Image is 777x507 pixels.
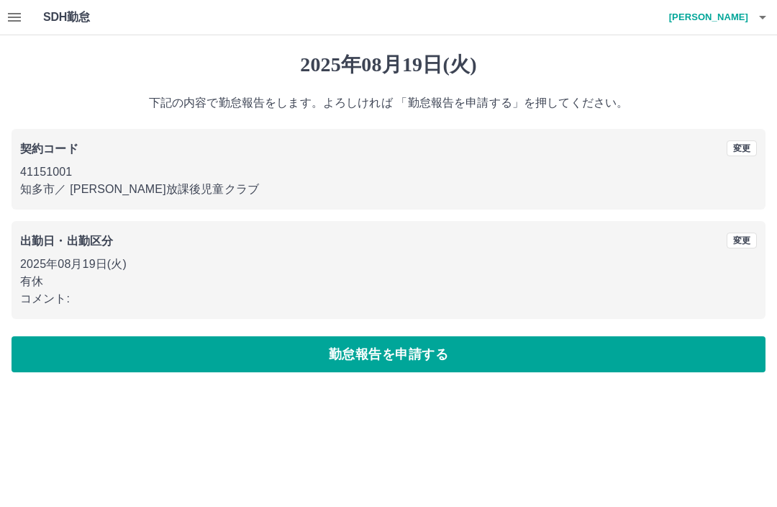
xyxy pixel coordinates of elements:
p: コメント: [20,290,757,308]
p: 41151001 [20,163,757,181]
b: 契約コード [20,143,78,155]
h1: 2025年08月19日(火) [12,53,765,77]
b: 出勤日・出勤区分 [20,235,113,247]
p: 有休 [20,273,757,290]
button: 勤怠報告を申請する [12,336,765,372]
p: 下記の内容で勤怠報告をします。よろしければ 「勤怠報告を申請する」を押してください。 [12,94,765,112]
p: 知多市 ／ [PERSON_NAME]放課後児童クラブ [20,181,757,198]
button: 変更 [727,233,757,248]
button: 変更 [727,140,757,156]
p: 2025年08月19日(火) [20,256,757,273]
